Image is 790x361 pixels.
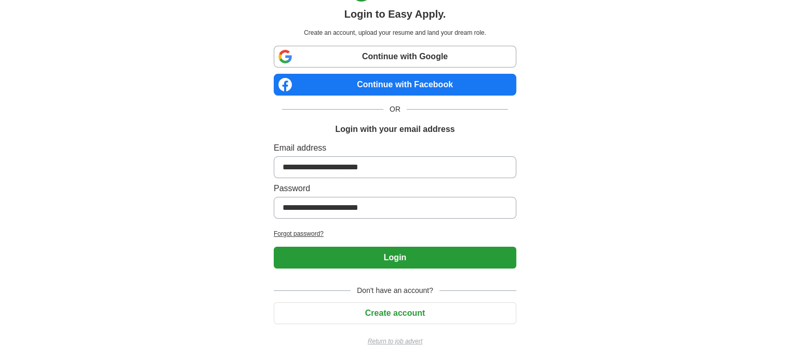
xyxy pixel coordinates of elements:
[274,182,516,195] label: Password
[274,74,516,96] a: Continue with Facebook
[274,142,516,154] label: Email address
[274,309,516,317] a: Create account
[274,247,516,269] button: Login
[274,337,516,346] a: Return to job advert
[351,285,439,296] span: Don't have an account?
[274,229,516,238] a: Forgot password?
[335,123,454,136] h1: Login with your email address
[383,104,407,115] span: OR
[274,46,516,68] a: Continue with Google
[344,6,446,22] h1: Login to Easy Apply.
[274,302,516,324] button: Create account
[276,28,514,37] p: Create an account, upload your resume and land your dream role.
